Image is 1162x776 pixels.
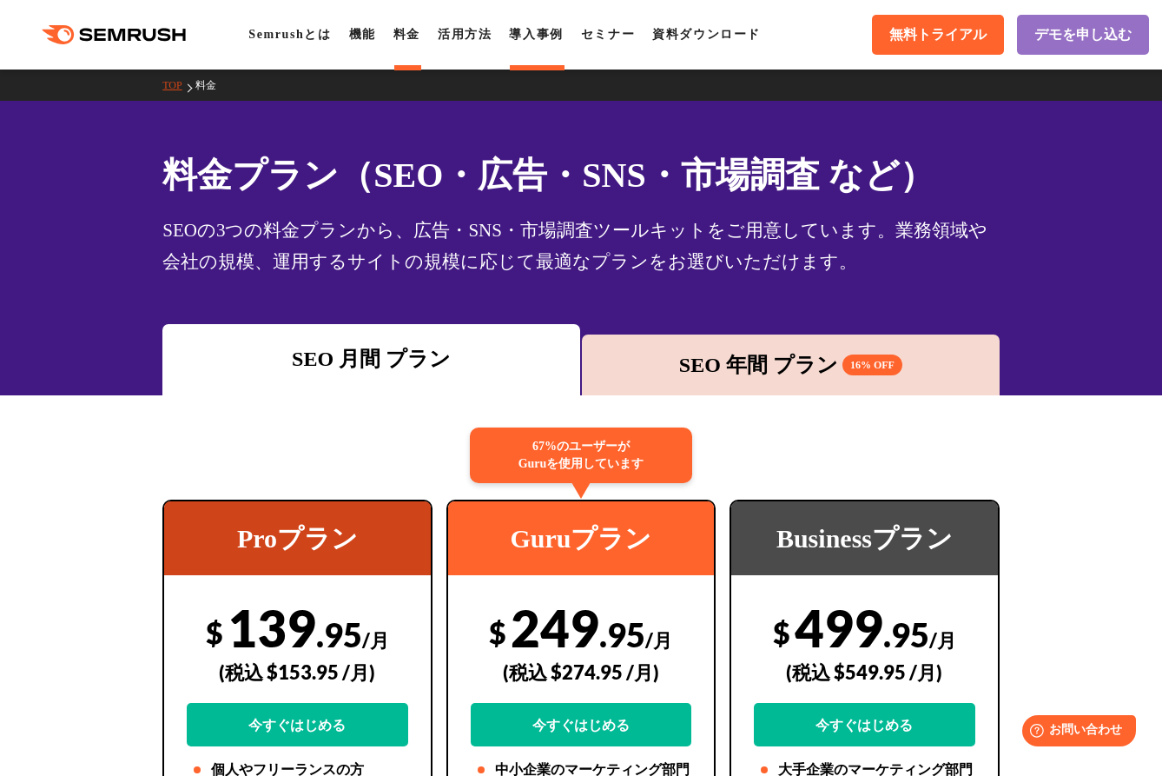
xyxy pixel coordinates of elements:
[448,501,714,575] div: Guruプラン
[754,597,974,746] div: 499
[1007,708,1143,757] iframe: Help widget launcher
[645,628,672,652] span: /月
[349,28,376,41] a: 機能
[889,26,987,44] span: 無料トライアル
[316,614,362,654] span: .95
[842,355,902,375] span: 16% OFF
[1017,15,1149,55] a: デモを申し込む
[164,501,430,575] div: Proプラン
[754,703,974,746] a: 今すぐはじめる
[471,703,691,746] a: 今すぐはじめる
[754,641,974,703] div: (税込 $549.95 /月)
[438,28,492,41] a: 活用方法
[471,597,691,746] div: 249
[393,28,420,41] a: 料金
[471,641,691,703] div: (税込 $274.95 /月)
[883,614,929,654] span: .95
[872,15,1004,55] a: 無料トライアル
[206,614,223,650] span: $
[929,628,956,652] span: /月
[731,501,997,575] div: Businessプラン
[162,79,195,91] a: TOP
[248,28,331,41] a: Semrushとは
[171,343,571,375] div: SEO 月間 プラン
[187,641,407,703] div: (税込 $153.95 /月)
[591,349,991,381] div: SEO 年間 プラン
[162,215,1000,277] div: SEOの3つの料金プランから、広告・SNS・市場調査ツールキットをご用意しています。業務領域や会社の規模、運用するサイトの規模に応じて最適なプランをお選びいただけます。
[1034,26,1132,44] span: デモを申し込む
[773,614,790,650] span: $
[509,28,563,41] a: 導入事例
[489,614,506,650] span: $
[195,79,229,91] a: 料金
[581,28,635,41] a: セミナー
[599,614,645,654] span: .95
[162,149,1000,201] h1: 料金プラン（SEO・広告・SNS・市場調査 など）
[187,703,407,746] a: 今すぐはじめる
[652,28,761,41] a: 資料ダウンロード
[470,428,692,483] div: 67%のユーザーが Guruを使用しています
[362,628,389,652] span: /月
[187,597,407,746] div: 139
